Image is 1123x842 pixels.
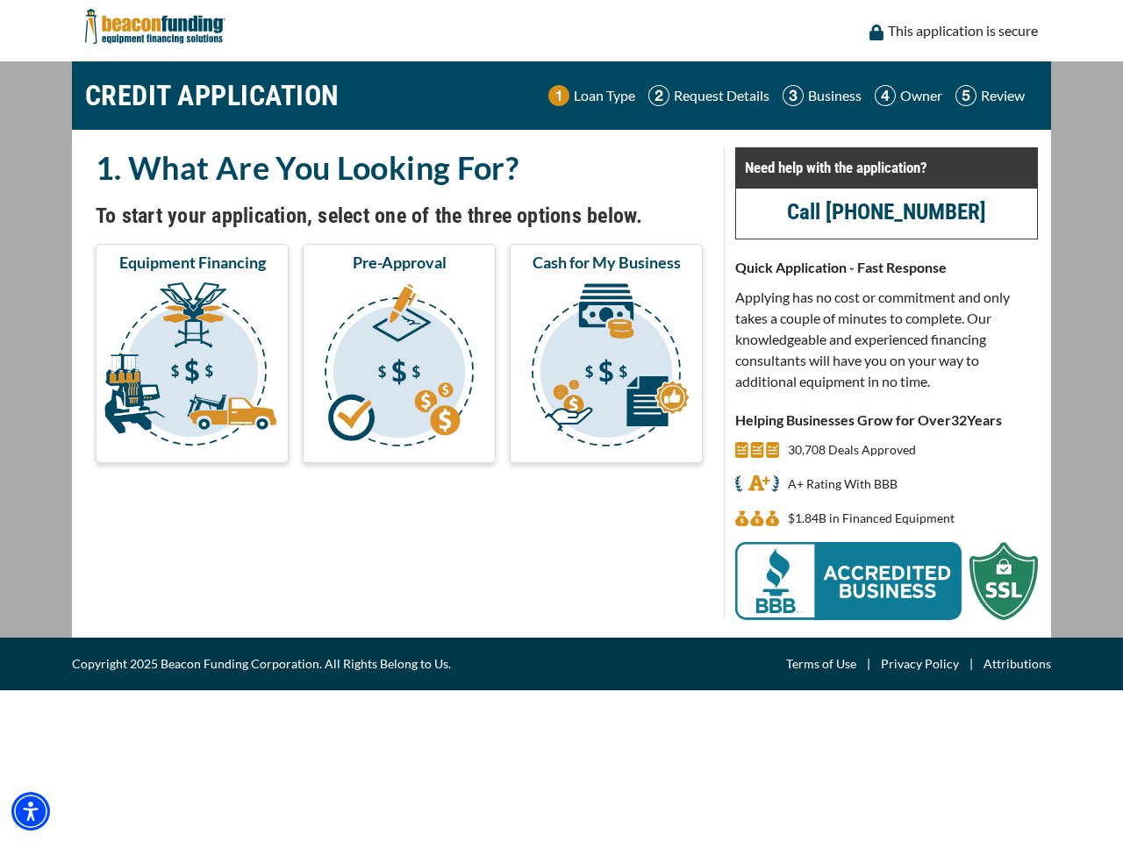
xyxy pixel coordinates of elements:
[735,542,1038,620] img: BBB Acredited Business and SSL Protection
[513,280,699,455] img: Cash for My Business
[783,85,804,106] img: Step 3
[786,653,856,674] a: Terms of Use
[735,257,1038,278] p: Quick Application - Fast Response
[900,85,942,106] p: Owner
[788,439,916,460] p: 30,708 Deals Approved
[881,653,959,674] a: Privacy Policy
[510,244,703,463] button: Cash for My Business
[856,653,881,674] span: |
[96,244,289,463] button: Equipment Financing
[888,20,1038,41] p: This application is secure
[119,252,266,273] span: Equipment Financing
[99,280,285,455] img: Equipment Financing
[869,25,883,40] img: lock icon to convery security
[648,85,669,106] img: Step 2
[788,508,955,529] p: $1,836,212,621 in Financed Equipment
[303,244,496,463] button: Pre-Approval
[548,85,569,106] img: Step 1
[875,85,896,106] img: Step 4
[984,653,1051,674] a: Attributions
[955,85,976,106] img: Step 5
[353,252,447,273] span: Pre-Approval
[735,287,1038,392] p: Applying has no cost or commitment and only takes a couple of minutes to complete. Our knowledgea...
[745,157,1028,178] p: Need help with the application?
[96,147,703,188] h2: 1. What Are You Looking For?
[959,653,984,674] span: |
[574,85,635,106] p: Loan Type
[788,474,898,495] p: A+ Rating With BBB
[85,70,340,121] h1: CREDIT APPLICATION
[735,410,1038,431] p: Helping Businesses Grow for Over Years
[951,411,967,428] span: 32
[72,653,451,674] span: Copyright 2025 Beacon Funding Corporation. All Rights Belong to Us.
[96,201,703,231] h4: To start your application, select one of the three options below.
[787,199,986,225] a: Call [PHONE_NUMBER]
[674,85,769,106] p: Request Details
[11,792,50,831] div: Accessibility Menu
[306,280,492,455] img: Pre-Approval
[808,85,862,106] p: Business
[533,252,681,273] span: Cash for My Business
[981,85,1025,106] p: Review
